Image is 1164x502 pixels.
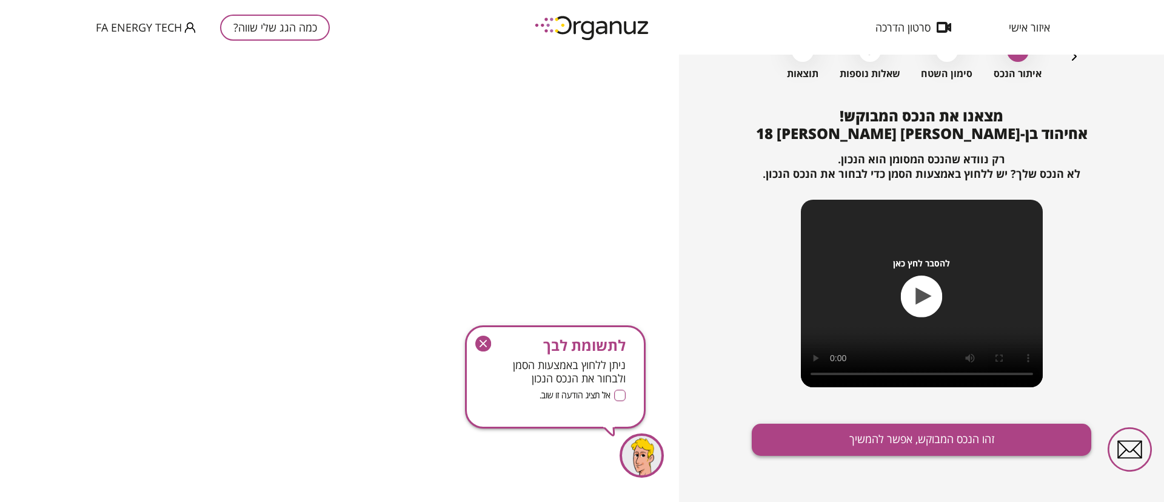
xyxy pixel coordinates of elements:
[220,15,330,41] button: כמה הגג שלי שווה?
[485,359,626,385] span: ניתן ללחוץ באמצעות הסמן ולבחור את הנכס הנכון
[787,68,818,80] span: תוצאות
[875,21,931,33] span: סרטון הדרכה
[763,152,1080,181] span: רק נוודא שהנכס המסומן הוא הנכון. לא הנכס שלך? יש ללחוץ באמצעות הסמן כדי לבחור את הנכס הנכון.
[921,68,972,80] span: סימון השטח
[96,21,182,33] span: FA ENERGY TECH
[526,11,660,44] img: logo
[840,68,900,80] span: שאלות נוספות
[1009,21,1050,33] span: איזור אישי
[991,21,1068,33] button: איזור אישי
[96,20,196,35] button: FA ENERGY TECH
[540,390,610,401] span: אל תציג הודעה זו שוב.
[857,21,969,33] button: סרטון הדרכה
[994,68,1042,80] span: איתור הנכס
[756,106,1088,143] span: מצאנו את הנכס המבוקש! אחיהוד בן-[PERSON_NAME] 18 [PERSON_NAME]
[893,258,950,268] span: להסבר לחץ כאן
[752,424,1091,456] button: זהו הנכס המבוקש, אפשר להמשיך
[485,337,626,354] span: לתשומת לבך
